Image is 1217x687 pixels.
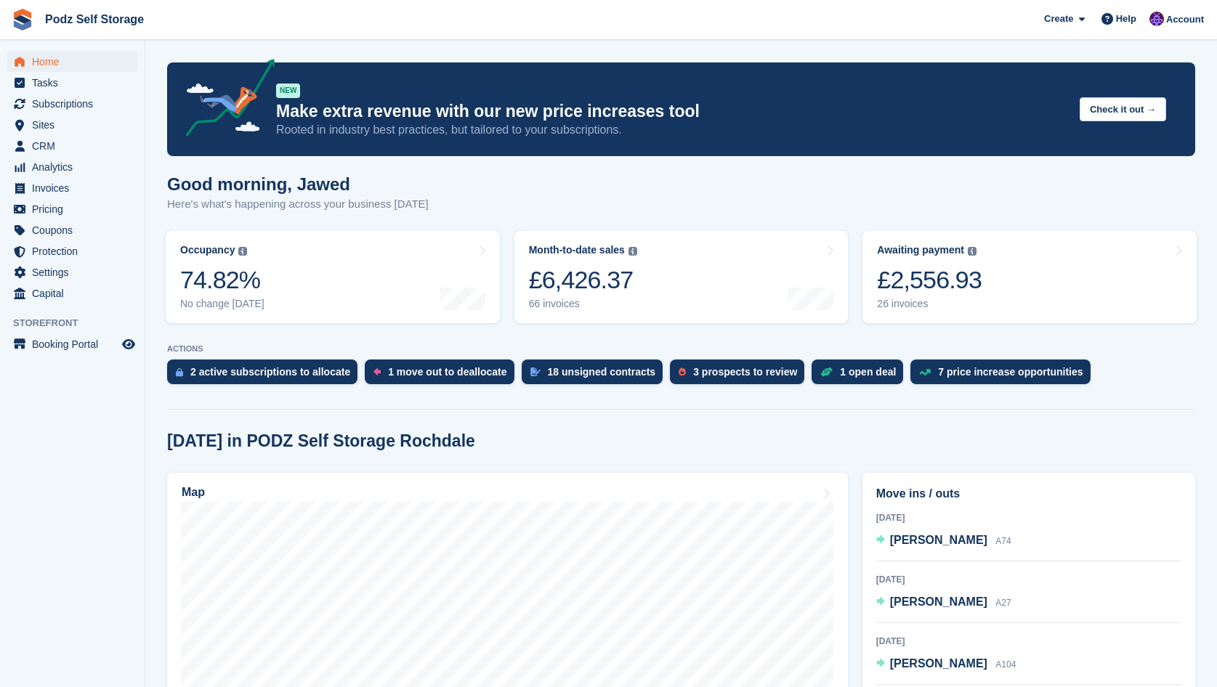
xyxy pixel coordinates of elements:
span: CRM [32,136,119,156]
div: Awaiting payment [877,244,964,256]
span: Home [32,52,119,72]
div: 66 invoices [529,298,637,310]
span: Capital [32,283,119,304]
img: Jawed Chowdhary [1149,12,1164,26]
div: No change [DATE] [180,298,264,310]
a: menu [7,220,137,240]
span: Pricing [32,199,119,219]
div: 3 prospects to review [693,366,797,378]
a: Occupancy 74.82% No change [DATE] [166,231,500,323]
a: 2 active subscriptions to allocate [167,359,365,391]
span: A104 [995,659,1016,670]
div: Month-to-date sales [529,244,625,256]
p: Here's what's happening across your business [DATE] [167,196,429,213]
div: 26 invoices [877,298,982,310]
div: 18 unsigned contracts [548,366,656,378]
p: Make extra revenue with our new price increases tool [276,101,1068,122]
div: NEW [276,84,300,98]
a: 18 unsigned contracts [522,359,671,391]
h2: [DATE] in PODZ Self Storage Rochdale [167,431,475,451]
span: Coupons [32,220,119,240]
a: menu [7,178,137,198]
a: menu [7,94,137,114]
a: menu [7,241,137,261]
span: Settings [32,262,119,282]
img: contract_signature_icon-13c848040528278c33f63329250d36e43548de30e8caae1d1a13099fd9432cc5.svg [530,367,541,376]
h2: Map [182,486,205,499]
a: Podz Self Storage [39,7,150,31]
a: menu [7,115,137,135]
img: deal-1b604bf984904fb50ccaf53a9ad4b4a5d6e5aea283cecdc64d6e3604feb123c2.svg [820,367,833,377]
a: Preview store [120,336,137,353]
a: 1 open deal [812,359,910,391]
div: [DATE] [876,635,1181,648]
a: 3 prospects to review [670,359,812,391]
div: 7 price increase opportunities [938,366,1083,378]
img: price_increase_opportunities-93ffe204e8149a01c8c9dc8f82e8f89637d9d84a8eef4429ea346261dce0b2c0.svg [919,369,931,375]
img: icon-info-grey-7440780725fd019a000dd9b08b2336e03edf1995a4989e88bcd33f0948082b44.svg [968,247,977,256]
span: Sites [32,115,119,135]
img: active_subscription_to_allocate_icon-d502201f5373d7db506a760aba3b589e785aa758c864c3986d89f69b8ff3... [176,367,183,377]
div: £6,426.37 [529,265,637,295]
span: A27 [995,598,1011,608]
a: 1 move out to deallocate [365,359,521,391]
img: icon-info-grey-7440780725fd019a000dd9b08b2336e03edf1995a4989e88bcd33f0948082b44.svg [628,247,637,256]
a: menu [7,334,137,354]
a: 7 price increase opportunities [910,359,1097,391]
a: [PERSON_NAME] A27 [876,593,1011,612]
span: Booking Portal [32,334,119,354]
a: [PERSON_NAME] A104 [876,655,1016,674]
span: Create [1044,12,1073,26]
span: A74 [995,536,1011,546]
a: menu [7,157,137,177]
div: 74.82% [180,265,264,295]
h1: Good morning, Jawed [167,174,429,194]
span: Protection [32,241,119,261]
span: Subscriptions [32,94,119,114]
span: Help [1116,12,1136,26]
a: menu [7,262,137,282]
a: menu [7,136,137,156]
img: prospect-51fa495bee0391a8d652442698ab0144808aea92771e9ea1ae160a38d050c398.svg [679,367,686,376]
button: Check it out → [1080,97,1166,121]
span: Account [1166,12,1204,27]
div: Occupancy [180,244,235,256]
span: [PERSON_NAME] [890,534,987,546]
span: Tasks [32,73,119,93]
div: 1 move out to deallocate [388,366,506,378]
a: menu [7,283,137,304]
img: icon-info-grey-7440780725fd019a000dd9b08b2336e03edf1995a4989e88bcd33f0948082b44.svg [238,247,247,256]
a: menu [7,199,137,219]
a: Month-to-date sales £6,426.37 66 invoices [514,231,849,323]
div: £2,556.93 [877,265,982,295]
span: [PERSON_NAME] [890,657,987,670]
div: 2 active subscriptions to allocate [190,366,350,378]
img: price-adjustments-announcement-icon-8257ccfd72463d97f412b2fc003d46551f7dbcb40ab6d574587a9cd5c0d94... [174,59,275,142]
a: Awaiting payment £2,556.93 26 invoices [862,231,1197,323]
img: move_outs_to_deallocate_icon-f764333ba52eb49d3ac5e1228854f67142a1ed5810a6f6cc68b1a99e826820c5.svg [373,367,381,376]
div: [DATE] [876,573,1181,586]
span: [PERSON_NAME] [890,595,987,608]
span: Storefront [13,316,145,330]
a: [PERSON_NAME] A74 [876,532,1011,550]
a: menu [7,52,137,72]
p: Rooted in industry best practices, but tailored to your subscriptions. [276,122,1068,138]
span: Analytics [32,157,119,177]
h2: Move ins / outs [876,485,1181,503]
img: stora-icon-8386f47178a22dfd0bd8f6a31ec36ba5ce8667c1dd55bd0f319d3a0aa187defe.svg [12,9,33,31]
div: [DATE] [876,511,1181,524]
p: ACTIONS [167,344,1195,354]
div: 1 open deal [840,366,896,378]
a: menu [7,73,137,93]
span: Invoices [32,178,119,198]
